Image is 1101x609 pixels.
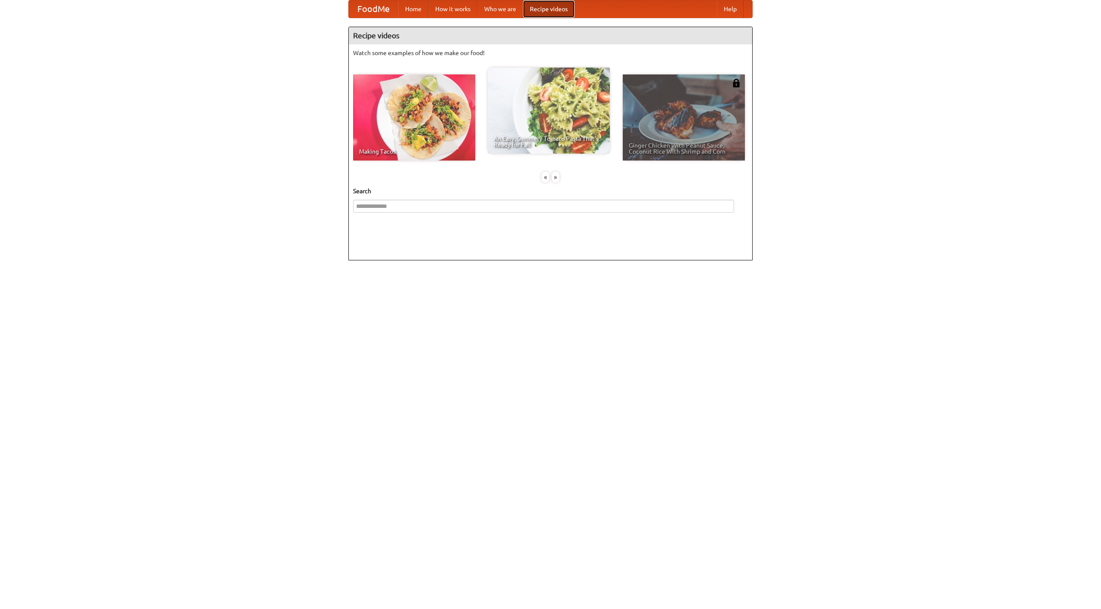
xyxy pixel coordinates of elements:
a: Who we are [477,0,523,18]
p: Watch some examples of how we make our food! [353,49,748,57]
a: How it works [428,0,477,18]
h4: Recipe videos [349,27,752,44]
a: Help [717,0,744,18]
a: FoodMe [349,0,398,18]
span: An Easy, Summery Tomato Pasta That's Ready for Fall [494,136,604,148]
a: An Easy, Summery Tomato Pasta That's Ready for Fall [488,68,610,154]
span: Making Tacos [359,148,469,155]
a: Recipe videos [523,0,575,18]
div: « [541,172,549,182]
h5: Search [353,187,748,195]
a: Home [398,0,428,18]
a: Making Tacos [353,74,475,161]
div: » [552,172,560,182]
img: 483408.png [732,79,741,87]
